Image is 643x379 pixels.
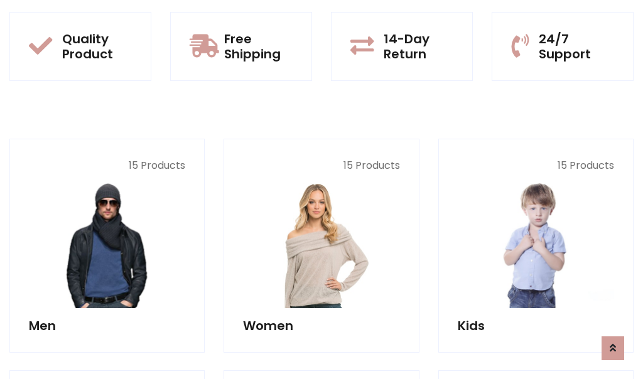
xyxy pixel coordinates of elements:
p: 15 Products [458,158,614,173]
h5: Quality Product [62,31,132,61]
p: 15 Products [29,158,185,173]
p: 15 Products [243,158,399,173]
h5: Kids [458,318,614,333]
h5: 14-Day Return [384,31,453,61]
h5: Free Shipping [224,31,293,61]
h5: 24/7 Support [539,31,614,61]
h5: Women [243,318,399,333]
h5: Men [29,318,185,333]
